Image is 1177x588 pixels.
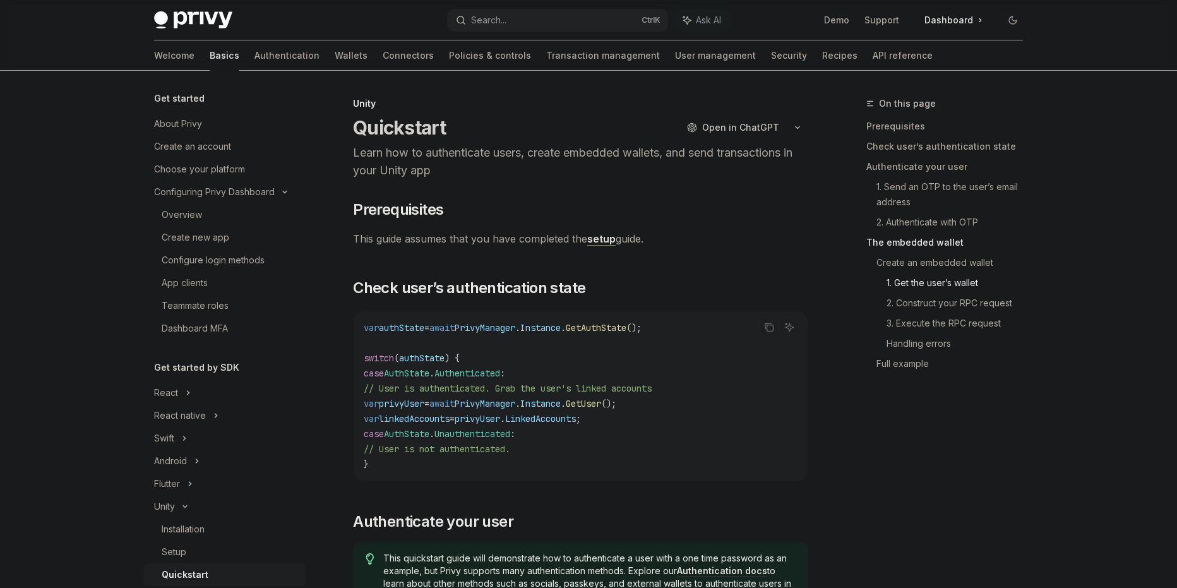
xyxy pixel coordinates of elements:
[162,253,265,268] div: Configure login methods
[424,398,429,409] span: =
[429,368,434,379] span: .
[364,352,394,364] span: switch
[162,230,229,245] div: Create new app
[154,385,178,400] div: React
[154,40,194,71] a: Welcome
[771,40,807,71] a: Security
[434,368,500,379] span: Authenticated
[879,96,936,111] span: On this page
[887,273,1033,293] a: 1. Get the user’s wallet
[364,443,510,455] span: // User is not authenticated.
[144,563,306,586] a: Quickstart
[674,9,730,32] button: Ask AI
[876,212,1033,232] a: 2. Authenticate with OTP
[353,230,808,248] span: This guide assumes that you have completed the guide.
[162,275,208,291] div: App clients
[383,40,434,71] a: Connectors
[144,294,306,317] a: Teammate roles
[450,413,455,424] span: =
[500,368,505,379] span: :
[364,428,384,440] span: case
[154,431,174,446] div: Swift
[162,321,228,336] div: Dashboard MFA
[601,398,616,409] span: ();
[566,398,601,409] span: GetUser
[866,232,1033,253] a: The embedded wallet
[455,398,515,409] span: PrivyManager
[566,322,626,333] span: GetAuthState
[677,565,767,577] a: Authentication docs
[455,413,500,424] span: privyUser
[144,135,306,158] a: Create an account
[500,413,505,424] span: .
[515,322,520,333] span: .
[364,368,384,379] span: case
[154,91,205,106] h5: Get started
[144,518,306,541] a: Installation
[510,428,515,440] span: :
[424,322,429,333] span: =
[515,398,520,409] span: .
[364,459,369,470] span: }
[434,428,510,440] span: Unauthenticated
[144,249,306,272] a: Configure login methods
[154,11,232,29] img: dark logo
[353,200,443,220] span: Prerequisites
[144,541,306,563] a: Setup
[162,522,205,537] div: Installation
[162,298,229,313] div: Teammate roles
[505,413,576,424] span: LinkedAccounts
[561,398,566,409] span: .
[154,162,245,177] div: Choose your platform
[353,116,446,139] h1: Quickstart
[364,398,379,409] span: var
[449,40,531,71] a: Policies & controls
[384,428,429,440] span: AuthState
[675,40,756,71] a: User management
[587,232,616,246] a: setup
[162,567,208,582] div: Quickstart
[876,253,1033,273] a: Create an embedded wallet
[429,428,434,440] span: .
[576,413,581,424] span: ;
[520,398,561,409] span: Instance
[379,398,424,409] span: privyUser
[364,413,379,424] span: var
[144,112,306,135] a: About Privy
[162,207,202,222] div: Overview
[561,322,566,333] span: .
[876,177,1033,212] a: 1. Send an OTP to the user’s email address
[353,144,808,179] p: Learn how to authenticate users, create embedded wallets, and send transactions in your Unity app
[520,322,561,333] span: Instance
[364,383,652,394] span: // User is authenticated. Grab the user's linked accounts
[154,453,187,469] div: Android
[696,14,721,27] span: Ask AI
[781,319,798,335] button: Ask AI
[210,40,239,71] a: Basics
[394,352,399,364] span: (
[924,14,973,27] span: Dashboard
[761,319,777,335] button: Copy the contents from the code block
[154,139,231,154] div: Create an account
[471,13,506,28] div: Search...
[866,136,1033,157] a: Check user’s authentication state
[914,10,993,30] a: Dashboard
[162,544,186,560] div: Setup
[429,398,455,409] span: await
[254,40,320,71] a: Authentication
[447,9,668,32] button: Search...CtrlK
[144,158,306,181] a: Choose your platform
[866,116,1033,136] a: Prerequisites
[866,157,1033,177] a: Authenticate your user
[702,121,779,134] span: Open in ChatGPT
[144,203,306,226] a: Overview
[626,322,642,333] span: ();
[1003,10,1023,30] button: Toggle dark mode
[366,553,374,565] svg: Tip
[154,116,202,131] div: About Privy
[887,313,1033,333] a: 3. Execute the RPC request
[455,322,515,333] span: PrivyManager
[364,322,379,333] span: var
[384,368,429,379] span: AuthState
[864,14,899,27] a: Support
